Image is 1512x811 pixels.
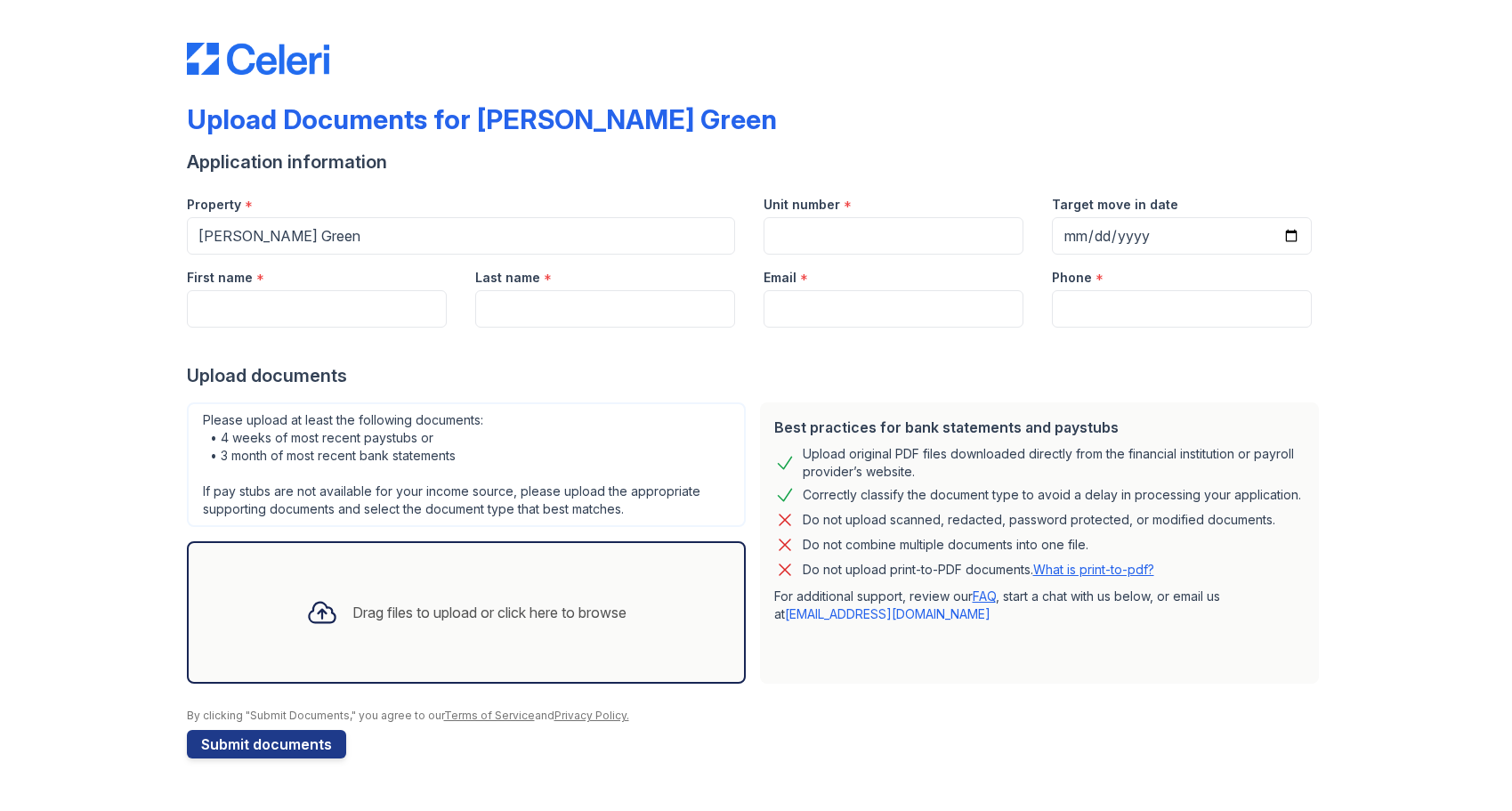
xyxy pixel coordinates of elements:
label: Property [187,196,241,214]
label: Unit number [764,196,840,214]
a: Privacy Policy. [554,709,629,722]
label: Phone [1052,269,1092,287]
div: Please upload at least the following documents: • 4 weeks of most recent paystubs or • 3 month of... [187,402,746,527]
a: Terms of Service [444,709,535,722]
div: Upload documents [187,363,1326,388]
label: First name [187,269,253,287]
div: Correctly classify the document type to avoid a delay in processing your application. [803,484,1301,506]
div: Application information [187,150,1326,174]
label: Email [764,269,796,287]
div: Do not upload scanned, redacted, password protected, or modified documents. [803,509,1275,531]
div: Best practices for bank statements and paystubs [774,417,1305,438]
button: Submit documents [187,730,346,758]
label: Target move in date [1052,196,1178,214]
a: What is print-to-pdf? [1033,562,1154,577]
label: Last name [475,269,540,287]
div: Upload original PDF files downloaded directly from the financial institution or payroll provider’... [803,445,1305,481]
div: Drag files to upload or click here to browse [352,602,627,623]
div: Do not combine multiple documents into one file. [803,534,1088,556]
a: [EMAIL_ADDRESS][DOMAIN_NAME] [785,606,990,621]
a: FAQ [973,588,996,604]
p: Do not upload print-to-PDF documents. [803,561,1154,579]
div: Upload Documents for [PERSON_NAME] Green [187,103,777,135]
div: By clicking "Submit Documents," you agree to our and [187,709,1326,723]
p: For additional support, review our , start a chat with us below, or email us at [774,588,1305,623]
img: CE_Logo_Blue-a8612792a0a2168367f1c8372b55b34899dd931a85d93a1a3d3e32e68fde9ad4.png [187,43,329,75]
